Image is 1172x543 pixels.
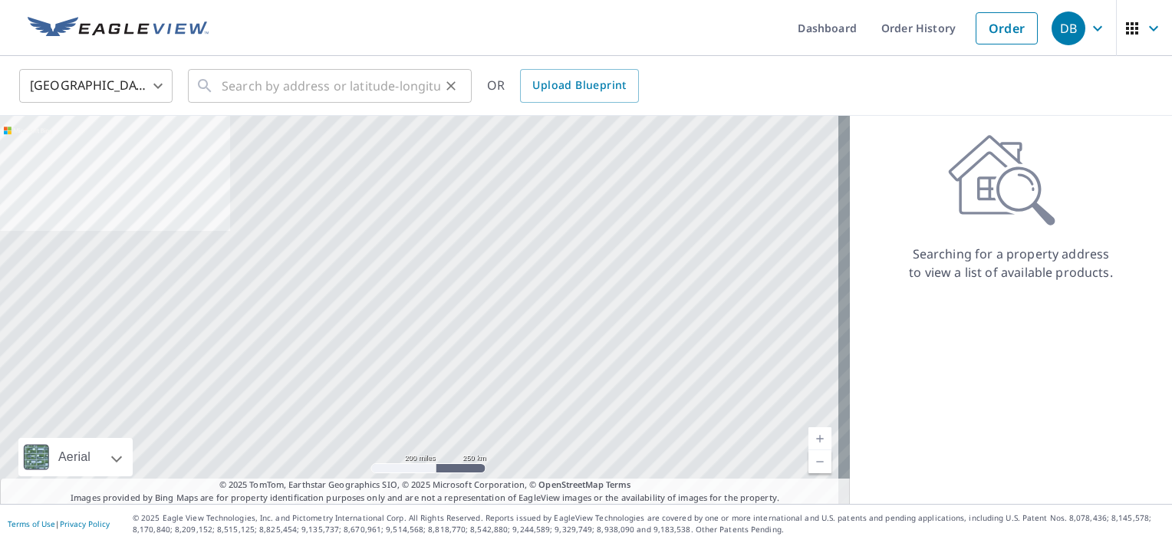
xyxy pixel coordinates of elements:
p: Searching for a property address to view a list of available products. [908,245,1114,281]
div: DB [1052,12,1085,45]
img: EV Logo [28,17,209,40]
p: | [8,519,110,528]
div: Aerial [54,438,95,476]
p: © 2025 Eagle View Technologies, Inc. and Pictometry International Corp. All Rights Reserved. Repo... [133,512,1164,535]
a: Order [976,12,1038,44]
a: OpenStreetMap [538,479,603,490]
button: Clear [440,75,462,97]
a: Terms of Use [8,518,55,529]
div: [GEOGRAPHIC_DATA] [19,64,173,107]
a: Privacy Policy [60,518,110,529]
span: © 2025 TomTom, Earthstar Geographics SIO, © 2025 Microsoft Corporation, © [219,479,631,492]
span: Upload Blueprint [532,76,626,95]
div: OR [487,69,639,103]
a: Terms [606,479,631,490]
div: Aerial [18,438,133,476]
a: Current Level 5, Zoom Out [808,450,831,473]
a: Upload Blueprint [520,69,638,103]
a: Current Level 5, Zoom In [808,427,831,450]
input: Search by address or latitude-longitude [222,64,440,107]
